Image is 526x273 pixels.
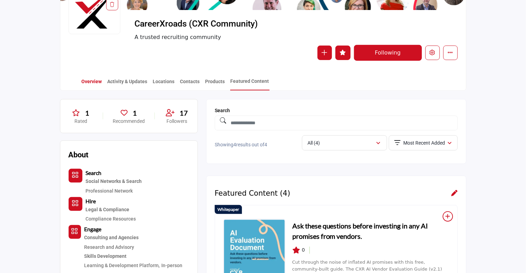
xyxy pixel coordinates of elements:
div: Resources and services ensuring recruitment practices comply with legal and regulatory requirements. [86,205,136,214]
a: Social Networks & Search [86,177,142,186]
p: Rated [69,118,93,125]
p: Whitepaper [218,206,239,213]
a: Hire [86,199,96,204]
button: Following [354,45,422,61]
p: Showing results out of [215,142,298,148]
div: Expert services and agencies providing strategic advice and solutions in talent acquisition and m... [84,233,189,242]
span: 17 [180,108,188,118]
div: Programs and platforms focused on the development and enhancement of professional skills and comp... [84,252,189,261]
span: 1 [85,108,89,118]
a: Legal & Compliance [86,205,136,214]
b: Engage [84,226,102,232]
button: More details [443,46,458,60]
a: Locations [153,78,175,90]
span: CareerXroads (CXR Community) [134,18,290,30]
p: All (4) [308,140,320,147]
a: Search [86,170,102,176]
a: Skills Development [84,252,189,261]
button: Category Icon [69,225,81,239]
a: Products [205,78,225,90]
a: Learning & Development Platform, [84,263,160,268]
span: 0 [302,246,305,254]
a: Activity & Updates [107,78,148,90]
b: Hire [86,198,96,204]
button: Category Icon [69,197,82,211]
a: Overview [81,78,102,90]
h2: Featured Content (4) [215,189,290,198]
b: Search [86,169,102,176]
a: Consulting and Agencies [84,233,189,242]
a: Featured Content [230,78,270,90]
span: 4 [264,142,267,147]
button: Like [335,46,351,60]
div: Platforms that combine social networking and search capabilities for recruitment and professional... [86,177,142,186]
p: Followers [164,118,189,125]
a: Engage [84,227,102,232]
button: Most Recent Added [389,135,458,150]
button: Category Icon [69,169,82,183]
p: Recommended [113,118,145,125]
span: A trusted recruiting community [134,33,355,41]
a: Compliance Resources [86,216,136,222]
a: Professional Network [86,188,133,194]
span: 4 [233,142,236,147]
a: Ask these questions before investing in any AI promises from vendors. [292,221,449,241]
p: Most Recent Added [403,140,445,147]
span: 1 [133,108,137,118]
a: Contacts [180,78,200,90]
h1: Search [215,108,458,114]
button: Edit company [425,46,440,60]
h2: About [69,149,89,160]
button: All (4) [302,135,387,150]
a: Research and Advisory [84,244,134,250]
